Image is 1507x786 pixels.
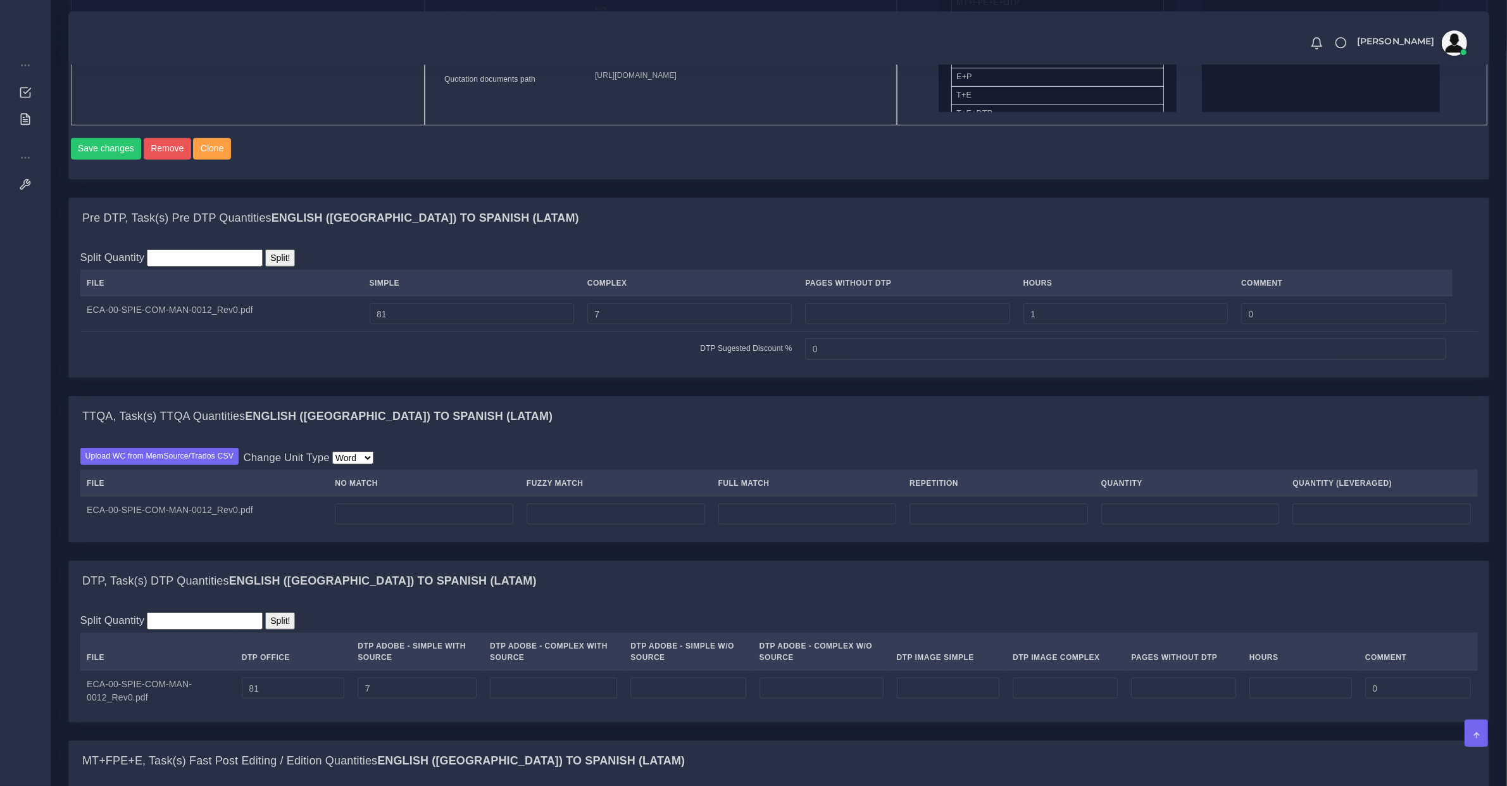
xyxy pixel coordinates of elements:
th: Simple [363,270,580,296]
th: Full Match [711,471,903,497]
th: Pages Without DTP [799,270,1016,296]
th: Quantity [1094,471,1286,497]
th: DTP Adobe - Simple W/O Source [624,633,753,671]
th: Hours [1016,270,1234,296]
div: MT+FPE+E, Task(s) Fast Post Editing / Edition QuantitiesEnglish ([GEOGRAPHIC_DATA]) TO Spanish (L... [69,741,1489,782]
td: ECA-00-SPIE-COM-MAN-0012_Rev0.pdf [80,496,328,531]
th: No Match [328,471,520,497]
h4: DTP, Task(s) DTP Quantities [82,574,537,588]
div: Pre DTP, Task(s) Pre DTP QuantitiesEnglish ([GEOGRAPHIC_DATA]) TO Spanish (Latam) [69,198,1489,239]
th: DTP Image Complex [1006,633,1125,671]
th: Comment [1235,270,1453,296]
h4: TTQA, Task(s) TTQA Quantities [82,410,553,424]
label: DTP Sugested Discount % [700,343,792,354]
th: DTP Office [235,633,351,671]
th: Hours [1242,633,1358,671]
a: [PERSON_NAME]avatar [1351,30,1472,56]
b: English ([GEOGRAPHIC_DATA]) TO Spanish (Latam) [272,212,579,224]
input: Split! [265,250,295,267]
th: DTP Adobe - Complex W/O Source [753,633,890,671]
label: Change Unit Type [244,450,330,466]
th: DTP Adobe - Complex With Source [484,633,624,671]
div: TTQA, Task(s) TTQA QuantitiesEnglish ([GEOGRAPHIC_DATA]) TO Spanish (Latam) [69,396,1489,437]
span: [PERSON_NAME] [1357,37,1435,46]
b: English ([GEOGRAPHIC_DATA]) TO Spanish (Latam) [229,574,537,587]
h4: MT+FPE+E, Task(s) Fast Post Editing / Edition Quantities [82,754,685,768]
th: Repetition [903,471,1095,497]
b: English ([GEOGRAPHIC_DATA]) TO Spanish (Latam) [377,754,685,767]
h4: Pre DTP, Task(s) Pre DTP Quantities [82,212,579,225]
th: Quantity (Leveraged) [1286,471,1478,497]
th: DTP Image Simple [890,633,1006,671]
label: Upload WC from MemSource/Trados CSV [80,448,239,465]
li: T+E+DTP [951,105,1164,124]
div: DTP, Task(s) DTP QuantitiesEnglish ([GEOGRAPHIC_DATA]) TO Spanish (Latam) [69,561,1489,602]
th: Pages Without DTP [1125,633,1242,671]
div: DTP, Task(s) DTP QuantitiesEnglish ([GEOGRAPHIC_DATA]) TO Spanish (Latam) [69,602,1489,722]
li: E+P [951,68,1164,87]
a: Remove [144,138,194,160]
label: Quotation documents path [444,73,535,85]
p: [URL][DOMAIN_NAME] [595,69,877,82]
th: Fuzzy Match [520,471,711,497]
input: Split! [265,612,295,630]
th: Comment [1359,633,1478,671]
div: Pre DTP, Task(s) Pre DTP QuantitiesEnglish ([GEOGRAPHIC_DATA]) TO Spanish (Latam) [69,239,1489,377]
b: English ([GEOGRAPHIC_DATA]) TO Spanish (Latam) [245,410,553,422]
th: File [80,633,235,671]
button: Save changes [71,138,142,160]
td: ECA-00-SPIE-COM-MAN-0012_Rev0.pdf [80,296,363,331]
th: Complex [580,270,798,296]
a: Clone [193,138,233,160]
label: Split Quantity [80,250,145,265]
th: File [80,270,363,296]
button: Remove [144,138,191,160]
div: TTQA, Task(s) TTQA QuantitiesEnglish ([GEOGRAPHIC_DATA]) TO Spanish (Latam) [69,436,1489,542]
th: File [80,471,328,497]
td: ECA-00-SPIE-COM-MAN-0012_Rev0.pdf [80,670,235,711]
th: DTP Adobe - Simple With Source [351,633,484,671]
img: avatar [1442,30,1467,56]
button: Clone [193,138,231,160]
label: Split Quantity [80,612,145,628]
li: T+E [951,86,1164,105]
